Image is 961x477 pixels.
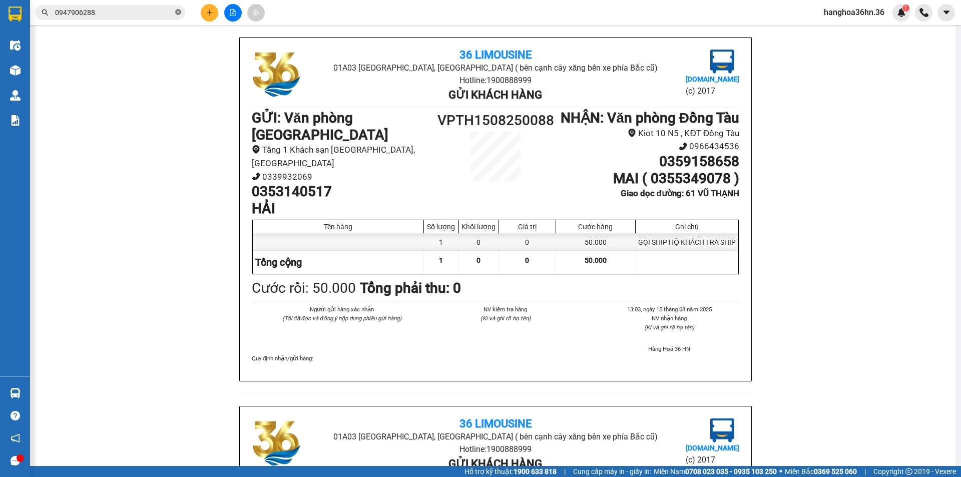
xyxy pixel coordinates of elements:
b: Gửi khách hàng [448,89,542,101]
button: caret-down [937,4,955,22]
span: 0 [476,256,480,264]
span: close-circle [175,8,181,18]
b: 36 Limousine [459,49,532,61]
div: Cước hàng [559,223,633,231]
h1: HẢI [252,200,434,217]
span: | [864,466,866,477]
img: logo-vxr [9,7,22,22]
span: Cung cấp máy in - giấy in: [573,466,651,477]
b: 36 Limousine [459,417,532,430]
li: Tầng 1 Khách sạn [GEOGRAPHIC_DATA], [GEOGRAPHIC_DATA] [252,143,434,170]
b: Gửi khách hàng [448,457,542,470]
div: Khối lượng [461,223,496,231]
button: file-add [224,4,242,22]
li: 01A03 [GEOGRAPHIC_DATA], [GEOGRAPHIC_DATA] ( bên cạnh cây xăng bến xe phía Bắc cũ) [333,62,658,74]
span: 1 [904,5,907,12]
h1: VPTH1508250088 [434,110,557,132]
span: phone [679,142,687,151]
li: Người gửi hàng xác nhận [272,305,411,314]
span: aim [252,9,259,16]
div: Tên hàng [255,223,421,231]
li: Kiot 10 N5 , KĐT Đồng Tàu [557,127,739,140]
div: Giá trị [502,223,553,231]
li: NV kiểm tra hàng [435,305,575,314]
img: warehouse-icon [10,40,21,51]
span: Miền Nam [654,466,777,477]
span: 50.000 [585,256,607,264]
strong: 1900 633 818 [514,467,557,475]
sup: 1 [902,5,909,12]
img: warehouse-icon [10,90,21,101]
button: plus [201,4,218,22]
i: (Kí và ghi rõ họ tên) [644,324,694,331]
strong: 0369 525 060 [814,467,857,475]
li: (c) 2017 [686,453,739,466]
li: (c) 2017 [686,85,739,97]
b: [DOMAIN_NAME] [686,444,739,452]
img: icon-new-feature [897,8,906,17]
span: message [11,456,20,465]
img: logo.jpg [710,50,734,74]
b: [DOMAIN_NAME] [686,75,739,83]
span: environment [628,129,636,137]
div: Cước rồi : 50.000 [252,277,356,299]
img: logo.jpg [13,13,63,63]
li: 0966434536 [557,140,739,153]
input: Tìm tên, số ĐT hoặc mã đơn [55,7,173,18]
li: 01A03 [GEOGRAPHIC_DATA], [GEOGRAPHIC_DATA] ( bên cạnh cây xăng bến xe phía Bắc cũ) [56,25,227,62]
img: warehouse-icon [10,65,21,76]
li: 0339932069 [252,170,434,184]
h1: 0359158658 [557,153,739,170]
li: Hotline: 1900888999 [56,62,227,75]
span: search [42,9,49,16]
b: GỬI : Văn phòng [GEOGRAPHIC_DATA] [252,110,388,143]
img: phone-icon [919,8,928,17]
b: Tổng phải thu: 0 [360,280,461,296]
div: GỌI SHIP HỘ KHÁCH TRẢ SHIP [636,233,738,251]
li: Hàng Hoá 36 HN [600,344,739,353]
li: NV nhận hàng [600,314,739,323]
span: close-circle [175,9,181,15]
span: ⚪️ [779,469,782,473]
span: notification [11,433,20,443]
span: caret-down [942,8,951,17]
h1: MAI ( 0355349078 ) [557,170,739,187]
div: 0 [459,233,499,251]
span: 0 [525,256,529,264]
div: Quy định nhận/gửi hàng : [252,354,739,363]
span: phone [252,172,260,181]
span: plus [206,9,213,16]
div: 0 [499,233,556,251]
button: aim [247,4,265,22]
span: hanghoa36hn.36 [816,6,892,19]
i: (Tôi đã đọc và đồng ý nộp dung phiếu gửi hàng) [282,315,401,322]
li: Hotline: 1900888999 [333,74,658,87]
span: | [564,466,566,477]
strong: 0708 023 035 - 0935 103 250 [685,467,777,475]
div: Số lượng [426,223,456,231]
div: 1 [424,233,459,251]
img: warehouse-icon [10,388,21,398]
span: question-circle [11,411,20,420]
li: 01A03 [GEOGRAPHIC_DATA], [GEOGRAPHIC_DATA] ( bên cạnh cây xăng bến xe phía Bắc cũ) [333,430,658,443]
span: file-add [229,9,236,16]
h1: 0353140517 [252,183,434,200]
span: copyright [905,468,912,475]
i: (Kí và ghi rõ họ tên) [480,315,531,322]
span: Tổng cộng [255,256,302,268]
li: 13:03, ngày 15 tháng 08 năm 2025 [600,305,739,314]
span: Miền Bắc [785,466,857,477]
b: NHẬN : Văn phòng Đồng Tàu [561,110,739,126]
img: logo.jpg [252,418,302,468]
img: logo.jpg [710,418,734,442]
img: solution-icon [10,115,21,126]
b: 36 Limousine [105,12,177,24]
div: 50.000 [556,233,636,251]
b: Giao dọc đường: 61 VŨ THẠNH [621,188,739,198]
span: 1 [439,256,443,264]
img: logo.jpg [252,50,302,100]
span: environment [252,145,260,154]
li: Hotline: 1900888999 [333,443,658,455]
span: Hỗ trợ kỹ thuật: [464,466,557,477]
div: Ghi chú [638,223,736,231]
